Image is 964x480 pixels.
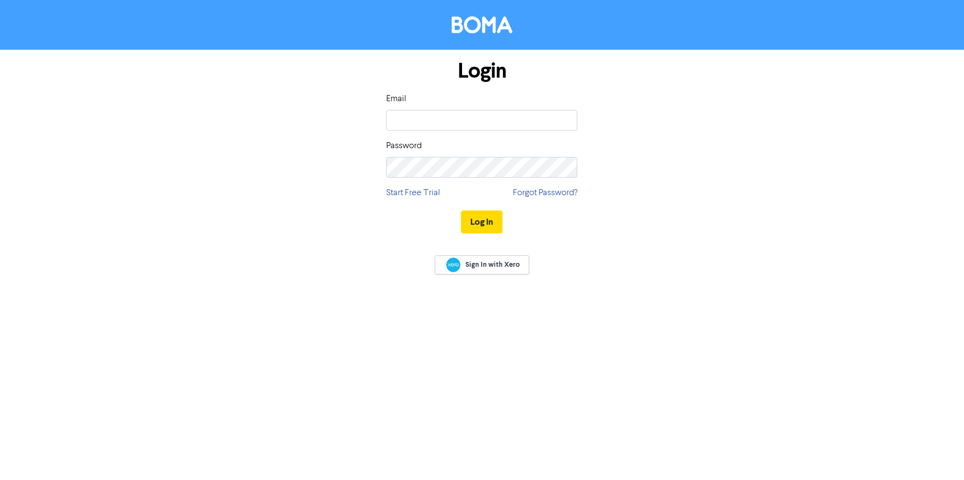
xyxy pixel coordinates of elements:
img: Xero logo [446,257,460,272]
h1: Login [386,58,577,84]
button: Log In [461,210,502,233]
a: Start Free Trial [386,186,440,200]
label: Password [386,139,422,153]
a: Sign In with Xero [435,255,529,274]
a: Forgot Password? [513,186,577,200]
label: Email [386,92,406,106]
img: BOMA Logo [452,16,512,33]
span: Sign In with Xero [465,260,520,270]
